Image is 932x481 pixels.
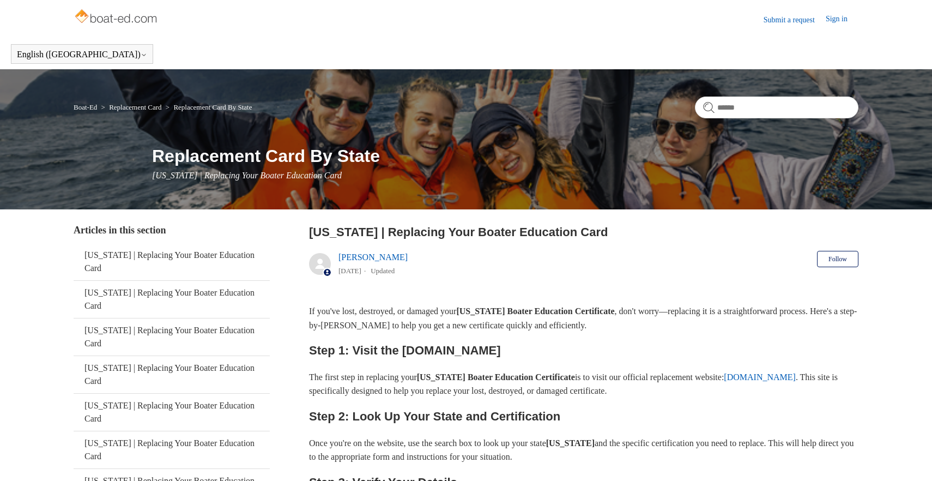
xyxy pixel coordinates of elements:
[74,103,99,111] li: Boat-Ed
[74,103,97,111] a: Boat-Ed
[417,372,575,382] strong: [US_STATE] Boater Education Certificate
[371,267,395,275] li: Updated
[338,252,408,262] a: [PERSON_NAME]
[74,7,160,28] img: Boat-Ed Help Center home page
[309,370,858,398] p: The first step in replacing your is to visit our official replacement website: . This site is spe...
[17,50,147,59] button: English ([GEOGRAPHIC_DATA])
[74,431,270,468] a: [US_STATE] | Replacing Your Boater Education Card
[309,223,858,241] h2: New York | Replacing Your Boater Education Card
[724,372,796,382] a: [DOMAIN_NAME]
[164,103,252,111] li: Replacement Card By State
[152,143,858,169] h1: Replacement Card By State
[74,356,270,393] a: [US_STATE] | Replacing Your Boater Education Card
[74,225,166,236] span: Articles in this section
[695,97,858,118] input: Search
[309,304,858,332] p: If you've lost, destroyed, or damaged your , don't worry—replacing it is a straightforward proces...
[152,171,342,180] span: [US_STATE] | Replacing Your Boater Education Card
[309,436,858,464] p: Once you're on the website, use the search box to look up your state and the specific certificati...
[309,407,858,426] h2: Step 2: Look Up Your State and Certification
[74,394,270,431] a: [US_STATE] | Replacing Your Boater Education Card
[338,267,361,275] time: 05/22/2024, 11:37
[764,14,826,26] a: Submit a request
[456,306,614,316] strong: [US_STATE] Boater Education Certificate
[74,318,270,356] a: [US_STATE] | Replacing Your Boater Education Card
[99,103,164,111] li: Replacement Card
[309,341,858,360] h2: Step 1: Visit the [DOMAIN_NAME]
[74,281,270,318] a: [US_STATE] | Replacing Your Boater Education Card
[895,444,924,473] div: Live chat
[826,13,858,26] a: Sign in
[109,103,161,111] a: Replacement Card
[546,438,595,448] strong: [US_STATE]
[173,103,252,111] a: Replacement Card By State
[817,251,858,267] button: Follow Article
[74,243,270,280] a: [US_STATE] | Replacing Your Boater Education Card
